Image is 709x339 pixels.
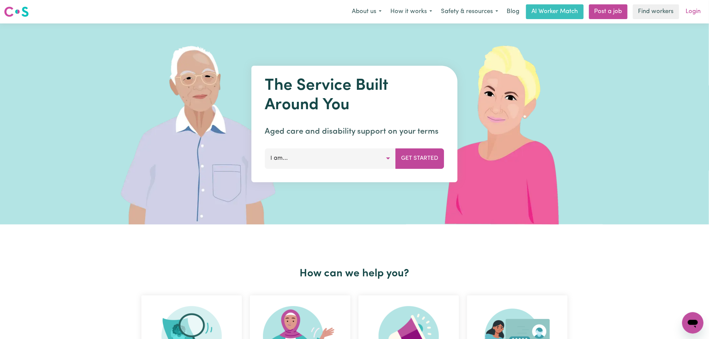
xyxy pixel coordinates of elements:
h1: The Service Built Around You [265,76,444,115]
a: Blog [503,4,523,19]
a: AI Worker Match [526,4,584,19]
a: Careseekers logo [4,4,29,19]
a: Post a job [589,4,628,19]
button: I am... [265,148,396,168]
a: Find workers [633,4,679,19]
button: How it works [386,5,437,19]
h2: How can we help you? [137,267,572,280]
button: About us [347,5,386,19]
a: Login [682,4,705,19]
button: Get Started [396,148,444,168]
button: Safety & resources [437,5,503,19]
iframe: Button to launch messaging window [682,312,704,334]
img: Careseekers logo [4,6,29,18]
p: Aged care and disability support on your terms [265,126,444,138]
